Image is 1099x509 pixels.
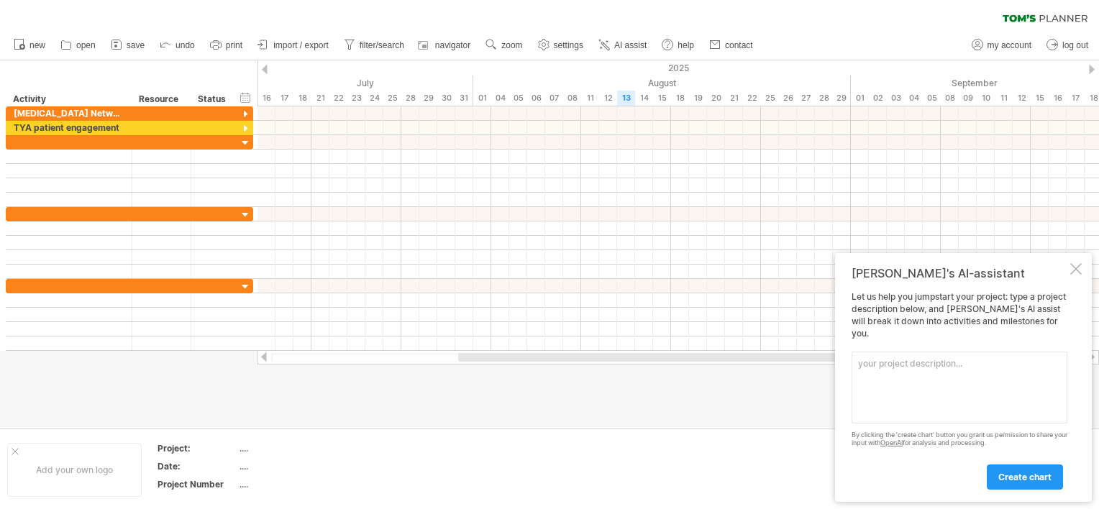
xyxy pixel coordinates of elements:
[534,36,588,55] a: settings
[595,36,651,55] a: AI assist
[852,291,1067,489] div: Let us help you jumpstart your project: type a project description below, and [PERSON_NAME]'s AI ...
[599,91,617,106] div: Tuesday, 12 August 2025
[198,92,229,106] div: Status
[815,91,833,106] div: Thursday, 28 August 2025
[383,91,401,106] div: Friday, 25 July 2025
[76,40,96,50] span: open
[725,40,753,50] span: contact
[158,460,237,472] div: Date:
[852,431,1067,447] div: By clicking the 'create chart' button you grant us permission to share your input with for analys...
[527,91,545,106] div: Wednesday, 6 August 2025
[617,91,635,106] div: Wednesday, 13 August 2025
[905,91,923,106] div: Thursday, 4 September 2025
[7,443,142,497] div: Add your own logo
[13,92,124,106] div: Activity
[761,91,779,106] div: Monday, 25 August 2025
[275,91,293,106] div: Thursday, 17 July 2025
[437,91,455,106] div: Wednesday, 30 July 2025
[671,91,689,106] div: Monday, 18 August 2025
[1067,91,1085,106] div: Wednesday, 17 September 2025
[311,91,329,106] div: Monday, 21 July 2025
[293,91,311,106] div: Friday, 18 July 2025
[473,75,851,91] div: August 2025
[455,91,473,106] div: Thursday, 31 July 2025
[1049,91,1067,106] div: Tuesday, 16 September 2025
[329,91,347,106] div: Tuesday, 22 July 2025
[797,91,815,106] div: Wednesday, 27 August 2025
[1013,91,1031,106] div: Friday, 12 September 2025
[880,439,903,446] a: OpenAI
[509,91,527,106] div: Tuesday, 5 August 2025
[139,92,183,106] div: Resource
[1043,36,1093,55] a: log out
[156,36,199,55] a: undo
[554,40,583,50] span: settings
[658,36,698,55] a: help
[977,91,995,106] div: Wednesday, 10 September 2025
[10,36,50,55] a: new
[365,91,383,106] div: Thursday, 24 July 2025
[743,91,761,106] div: Friday, 22 August 2025
[563,91,581,106] div: Friday, 8 August 2025
[60,75,473,91] div: July 2025
[725,91,743,106] div: Thursday, 21 August 2025
[158,442,237,454] div: Project:
[491,91,509,106] div: Monday, 4 August 2025
[257,91,275,106] div: Wednesday, 16 July 2025
[941,91,959,106] div: Monday, 8 September 2025
[779,91,797,106] div: Tuesday, 26 August 2025
[360,40,404,50] span: filter/search
[226,40,242,50] span: print
[14,121,124,134] div: TYA patient engagement
[869,91,887,106] div: Tuesday, 2 September 2025
[240,442,360,454] div: ....
[998,472,1052,482] span: create chart
[57,36,100,55] a: open
[501,40,522,50] span: zoom
[1031,91,1049,106] div: Monday, 15 September 2025
[614,40,647,50] span: AI assist
[473,91,491,106] div: Friday, 1 August 2025
[706,36,757,55] a: contact
[107,36,149,55] a: save
[988,40,1031,50] span: my account
[887,91,905,106] div: Wednesday, 3 September 2025
[635,91,653,106] div: Thursday, 14 August 2025
[158,478,237,490] div: Project Number
[347,91,365,106] div: Wednesday, 23 July 2025
[240,478,360,490] div: ....
[240,460,360,472] div: ....
[987,464,1063,490] a: create chart
[833,91,851,106] div: Friday, 29 August 2025
[340,36,409,55] a: filter/search
[851,91,869,106] div: Monday, 1 September 2025
[707,91,725,106] div: Wednesday, 20 August 2025
[29,40,45,50] span: new
[273,40,329,50] span: import / export
[419,91,437,106] div: Tuesday, 29 July 2025
[545,91,563,106] div: Thursday, 7 August 2025
[678,40,694,50] span: help
[127,40,145,50] span: save
[482,36,526,55] a: zoom
[923,91,941,106] div: Friday, 5 September 2025
[995,91,1013,106] div: Thursday, 11 September 2025
[14,106,124,120] div: [MEDICAL_DATA] Network
[653,91,671,106] div: Friday, 15 August 2025
[416,36,475,55] a: navigator
[852,266,1067,280] div: [PERSON_NAME]'s AI-assistant
[254,36,333,55] a: import / export
[175,40,195,50] span: undo
[435,40,470,50] span: navigator
[689,91,707,106] div: Tuesday, 19 August 2025
[1062,40,1088,50] span: log out
[206,36,247,55] a: print
[968,36,1036,55] a: my account
[581,91,599,106] div: Monday, 11 August 2025
[401,91,419,106] div: Monday, 28 July 2025
[959,91,977,106] div: Tuesday, 9 September 2025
